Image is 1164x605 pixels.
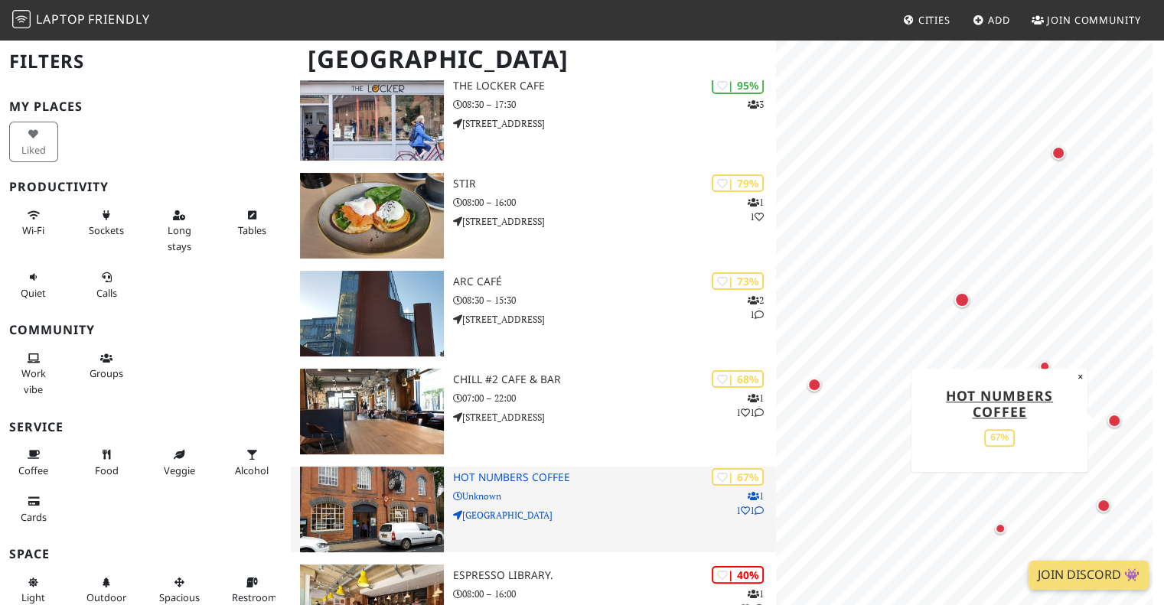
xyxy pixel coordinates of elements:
[12,7,150,34] a: LaptopFriendly LaptopFriendly
[453,508,777,522] p: [GEOGRAPHIC_DATA]
[453,293,777,307] p: 08:30 – 15:30
[82,203,131,243] button: Sockets
[9,442,58,483] button: Coffee
[300,271,443,356] img: ARC Café
[18,464,48,477] span: Coffee
[804,375,824,395] div: Map marker
[96,286,117,300] span: Video/audio calls
[984,429,1015,447] div: 67%
[9,38,282,85] h2: Filters
[82,346,131,386] button: Groups
[168,223,191,252] span: Long stays
[300,467,443,552] img: Hot Numbers Coffee
[897,6,957,34] a: Cities
[155,203,204,259] button: Long stays
[712,468,764,486] div: | 67%
[238,223,266,237] span: Work-friendly tables
[988,13,1010,27] span: Add
[89,223,124,237] span: Power sockets
[9,180,282,194] h3: Productivity
[712,566,764,584] div: | 40%
[227,442,276,483] button: Alcohol
[159,590,200,604] span: Spacious
[227,203,276,243] button: Tables
[453,214,777,229] p: [STREET_ADDRESS]
[95,464,119,477] span: Food
[21,286,46,300] span: Quiet
[453,410,777,424] p: [STREET_ADDRESS]
[9,99,282,114] h3: My Places
[12,10,31,28] img: LaptopFriendly
[155,442,204,483] button: Veggie
[291,467,776,552] a: Hot Numbers Coffee | 67% 111 Hot Numbers Coffee Unknown [GEOGRAPHIC_DATA]
[291,75,776,161] a: The Locker Cafe | 95% 3 The Locker Cafe 08:30 – 17:30 [STREET_ADDRESS]
[748,97,764,112] p: 3
[21,590,45,604] span: Natural light
[736,391,764,420] p: 1 1 1
[22,223,44,237] span: Stable Wi-Fi
[453,195,777,210] p: 08:00 – 16:00
[736,489,764,518] p: 1 1 1
[9,346,58,402] button: Work vibe
[1035,357,1054,376] div: Map marker
[300,173,443,259] img: Stir
[300,75,443,161] img: The Locker Cafe
[453,391,777,405] p: 07:00 – 22:00
[946,386,1053,421] a: Hot Numbers Coffee
[9,420,282,434] h3: Service
[164,464,195,477] span: Veggie
[1073,369,1087,385] button: Close popup
[9,489,58,529] button: Cards
[88,11,149,28] span: Friendly
[1094,496,1113,516] div: Map marker
[9,323,282,337] h3: Community
[453,489,777,503] p: Unknown
[712,174,764,192] div: | 79%
[86,590,126,604] span: Outdoor area
[82,442,131,483] button: Food
[453,275,777,288] h3: ARC Café
[453,177,777,190] h3: Stir
[1025,6,1147,34] a: Join Community
[36,11,86,28] span: Laptop
[232,590,277,604] span: Restroom
[453,471,777,484] h3: Hot Numbers Coffee
[453,569,777,582] h3: Espresso Library.
[453,116,777,131] p: [STREET_ADDRESS]
[291,173,776,259] a: Stir | 79% 11 Stir 08:00 – 16:00 [STREET_ADDRESS]
[291,271,776,356] a: ARC Café | 73% 21 ARC Café 08:30 – 15:30 [STREET_ADDRESS]
[712,272,764,290] div: | 73%
[9,203,58,243] button: Wi-Fi
[82,265,131,305] button: Calls
[1048,143,1068,163] div: Map marker
[453,373,777,386] h3: Chill #2 Cafe & Bar
[748,195,764,224] p: 1 1
[90,366,123,380] span: Group tables
[9,265,58,305] button: Quiet
[453,312,777,327] p: [STREET_ADDRESS]
[235,464,269,477] span: Alcohol
[712,370,764,388] div: | 68%
[21,510,47,524] span: Credit cards
[748,293,764,322] p: 2 1
[1047,13,1141,27] span: Join Community
[291,369,776,454] a: Chill #2 Cafe & Bar | 68% 111 Chill #2 Cafe & Bar 07:00 – 22:00 [STREET_ADDRESS]
[951,289,973,311] div: Map marker
[453,97,777,112] p: 08:30 – 17:30
[453,587,777,601] p: 08:00 – 16:00
[967,6,1016,34] a: Add
[918,13,950,27] span: Cities
[9,547,282,561] h3: Space
[1104,411,1124,431] div: Map marker
[295,38,773,80] h1: [GEOGRAPHIC_DATA]
[300,369,443,454] img: Chill #2 Cafe & Bar
[21,366,46,395] span: People working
